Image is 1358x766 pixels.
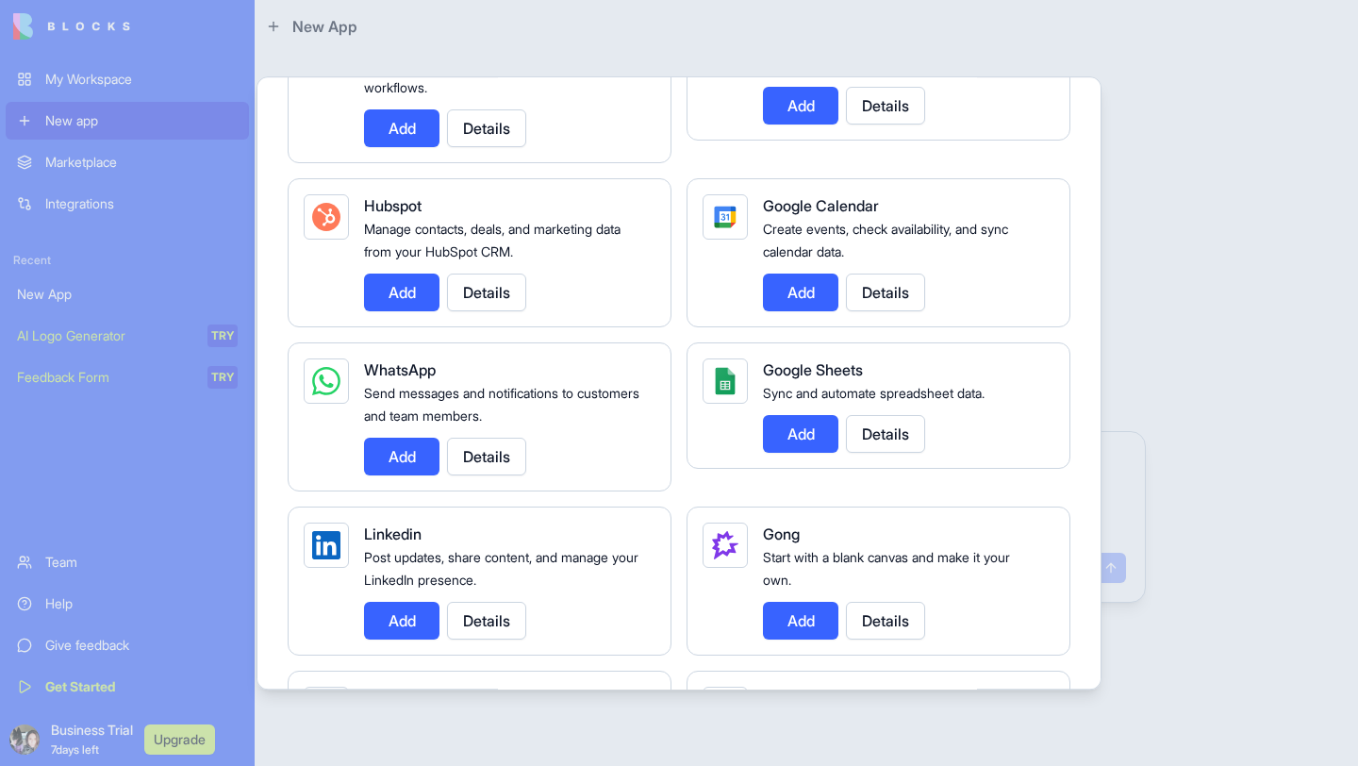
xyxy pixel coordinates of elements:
[763,602,838,640] button: Add
[763,196,879,215] span: Google Calendar
[763,385,985,401] span: Sync and automate spreadsheet data.
[763,525,800,543] span: Gong
[447,602,526,640] button: Details
[763,221,1008,259] span: Create events, check availability, and sync calendar data.
[364,360,436,379] span: WhatsApp
[763,274,838,311] button: Add
[364,525,422,543] span: Linkedin
[846,87,925,125] button: Details
[846,274,925,311] button: Details
[364,221,621,259] span: Manage contacts, deals, and marketing data from your HubSpot CRM.
[364,385,639,424] span: Send messages and notifications to customers and team members.
[364,602,439,640] button: Add
[763,87,838,125] button: Add
[364,274,439,311] button: Add
[447,274,526,311] button: Details
[763,549,1010,588] span: Start with a blank canvas and make it your own.
[364,196,422,215] span: Hubspot
[763,360,863,379] span: Google Sheets
[364,438,439,475] button: Add
[763,415,838,453] button: Add
[364,549,638,588] span: Post updates, share content, and manage your LinkedIn presence.
[846,415,925,453] button: Details
[447,109,526,147] button: Details
[846,602,925,640] button: Details
[364,109,439,147] button: Add
[447,438,526,475] button: Details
